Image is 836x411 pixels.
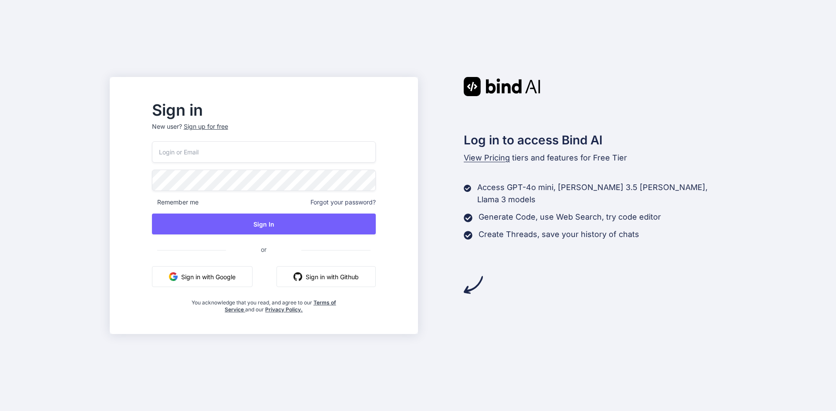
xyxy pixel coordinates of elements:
p: New user? [152,122,376,141]
div: Sign up for free [184,122,228,131]
span: or [226,239,301,260]
img: google [169,272,178,281]
input: Login or Email [152,141,376,163]
a: Terms of Service [225,299,336,313]
p: Create Threads, save your history of chats [479,228,639,241]
p: Generate Code, use Web Search, try code editor [479,211,661,223]
img: arrow [464,275,483,294]
span: Remember me [152,198,199,207]
img: Bind AI logo [464,77,540,96]
img: github [293,272,302,281]
button: Sign in with Github [276,266,376,287]
p: tiers and features for Free Tier [464,152,727,164]
a: Privacy Policy. [265,306,303,313]
button: Sign In [152,214,376,234]
h2: Sign in [152,103,376,117]
button: Sign in with Google [152,266,253,287]
span: Forgot your password? [310,198,376,207]
div: You acknowledge that you read, and agree to our and our [189,294,338,313]
h2: Log in to access Bind AI [464,131,727,149]
span: View Pricing [464,153,510,162]
p: Access GPT-4o mini, [PERSON_NAME] 3.5 [PERSON_NAME], Llama 3 models [477,181,726,206]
